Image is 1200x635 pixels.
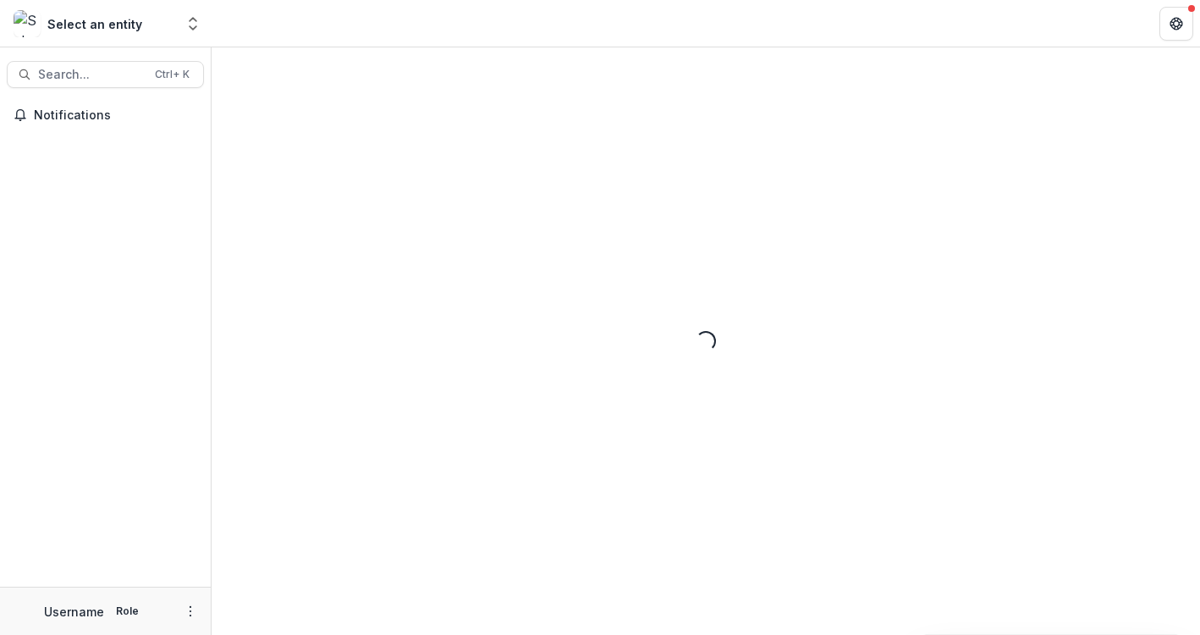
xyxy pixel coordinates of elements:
p: Username [44,603,104,621]
span: Search... [38,68,145,82]
button: More [180,601,201,621]
button: Notifications [7,102,204,129]
div: Select an entity [47,15,142,33]
img: Select an entity [14,10,41,37]
span: Notifications [34,108,197,123]
p: Role [111,604,144,619]
button: Search... [7,61,204,88]
div: Ctrl + K [151,65,193,84]
button: Open entity switcher [181,7,205,41]
button: Get Help [1159,7,1193,41]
